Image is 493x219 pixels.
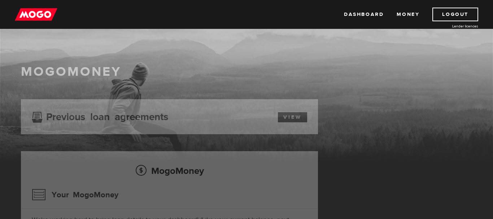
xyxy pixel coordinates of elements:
[424,23,478,29] a: Lender licences
[32,163,307,178] h2: MogoMoney
[397,8,419,21] a: Money
[344,8,384,21] a: Dashboard
[21,64,472,79] h1: MogoMoney
[432,8,478,21] a: Logout
[32,111,168,121] h3: Previous loan agreements
[278,112,307,122] a: View
[15,8,57,21] img: mogo_logo-11ee424be714fa7cbb0f0f49df9e16ec.png
[32,185,118,204] h3: Your MogoMoney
